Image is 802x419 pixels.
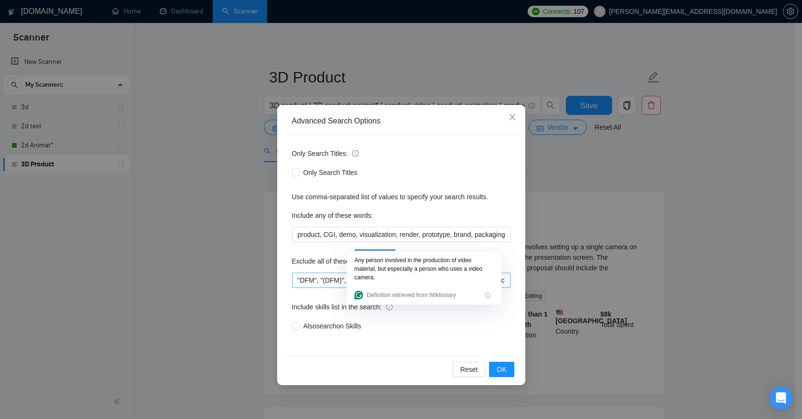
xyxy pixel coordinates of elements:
span: Only Search Titles [300,167,362,178]
span: OK [497,364,506,375]
span: info-circle [386,304,393,310]
span: close [509,113,516,121]
span: Only Search Titles: [292,148,359,159]
div: Advanced Search Options [292,116,510,126]
button: Reset [453,362,486,377]
button: OK [489,362,514,377]
label: Include any of these words: [292,208,373,223]
button: Close [500,105,525,131]
span: Also search on Skills [300,321,365,331]
label: Exclude all of these words: [292,254,372,269]
span: info-circle [352,150,359,157]
span: Reset [460,364,478,375]
div: Use comma-separated list of values to specify your search results. [292,192,510,202]
span: Include skills list in the search: [292,302,393,312]
div: Open Intercom Messenger [770,387,792,409]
